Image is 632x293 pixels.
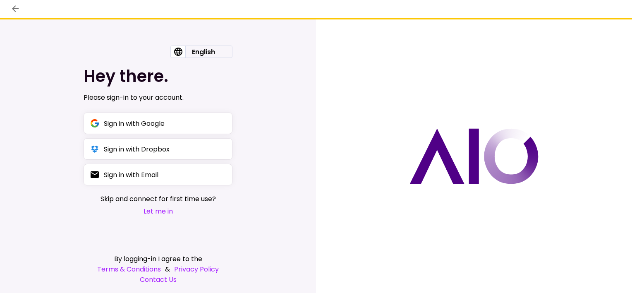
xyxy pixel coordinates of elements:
[97,264,161,274] a: Terms & Conditions
[8,2,22,16] button: back
[104,144,170,154] div: Sign in with Dropbox
[101,194,216,204] span: Skip and connect for first time use?
[409,128,539,184] img: AIO logo
[84,274,232,285] a: Contact Us
[185,46,222,58] div: English
[84,164,232,185] button: Sign in with Email
[84,254,232,264] div: By logging-in I agree to the
[84,66,232,86] h1: Hey there.
[84,113,232,134] button: Sign in with Google
[174,264,219,274] a: Privacy Policy
[104,118,165,129] div: Sign in with Google
[101,206,216,216] button: Let me in
[84,264,232,274] div: &
[84,93,232,103] div: Please sign-in to your account.
[84,138,232,160] button: Sign in with Dropbox
[104,170,158,180] div: Sign in with Email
